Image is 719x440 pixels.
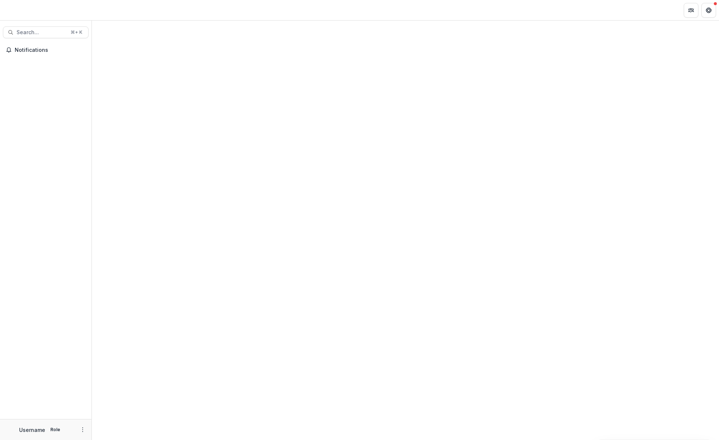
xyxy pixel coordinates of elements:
[684,3,698,18] button: Partners
[48,426,62,433] p: Role
[3,26,89,38] button: Search...
[78,425,87,434] button: More
[701,3,716,18] button: Get Help
[15,47,86,53] span: Notifications
[3,44,89,56] button: Notifications
[19,426,45,434] p: Username
[95,5,126,15] nav: breadcrumb
[69,28,84,36] div: ⌘ + K
[17,29,66,36] span: Search...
